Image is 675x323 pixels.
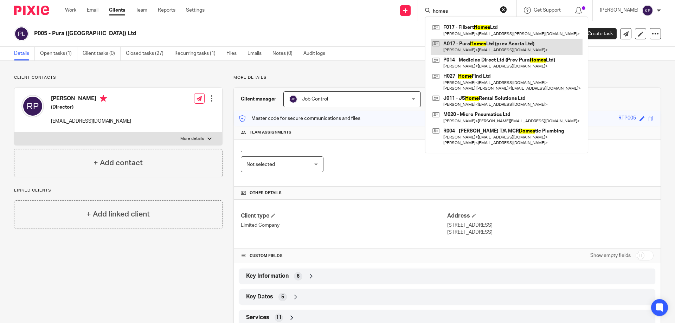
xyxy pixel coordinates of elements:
p: [PERSON_NAME] [600,7,638,14]
span: 11 [276,314,282,321]
a: Settings [186,7,205,14]
span: Get Support [534,8,561,13]
h4: + Add contact [94,157,143,168]
h4: Client type [241,212,447,220]
a: Clients [109,7,125,14]
a: Reports [158,7,175,14]
img: svg%3E [642,5,653,16]
p: More details [233,75,661,80]
p: More details [180,136,204,142]
input: Search [432,8,495,15]
a: Open tasks (1) [40,47,77,60]
img: svg%3E [289,95,297,103]
h4: CUSTOM FIELDS [241,253,447,259]
a: Files [226,47,242,60]
span: Key Dates [246,293,273,301]
a: Team [136,7,147,14]
i: Primary [100,95,107,102]
h2: P005 - Pura ([GEOGRAPHIC_DATA]) Ltd [34,30,459,37]
label: Show empty fields [590,252,631,259]
p: Client contacts [14,75,223,80]
a: Create task [576,28,617,39]
a: Client tasks (0) [83,47,121,60]
span: Job Control [302,97,328,102]
a: Details [14,47,35,60]
p: Limited Company [241,222,447,229]
p: [EMAIL_ADDRESS][DOMAIN_NAME] [51,118,131,125]
p: Linked clients [14,188,223,193]
p: [STREET_ADDRESS] [447,222,654,229]
a: Email [87,7,98,14]
span: Team assignments [250,130,291,135]
span: Other details [250,190,282,196]
img: svg%3E [21,95,44,117]
div: RTP005 [618,115,636,123]
span: 5 [281,293,284,301]
h4: [PERSON_NAME] [51,95,131,104]
span: . [241,148,242,153]
p: [STREET_ADDRESS] [447,229,654,236]
h5: (Director) [51,104,131,111]
span: Services [246,314,269,321]
h4: Address [447,212,654,220]
a: Closed tasks (27) [126,47,169,60]
button: Clear [500,6,507,13]
img: Pixie [14,6,49,15]
a: Emails [247,47,267,60]
span: Not selected [246,162,275,167]
span: Key Information [246,272,289,280]
h4: + Add linked client [86,209,150,220]
a: Audit logs [303,47,330,60]
span: 6 [297,273,300,280]
h3: Client manager [241,96,276,103]
p: Master code for secure communications and files [239,115,360,122]
a: Recurring tasks (1) [174,47,221,60]
img: svg%3E [14,26,29,41]
a: Work [65,7,76,14]
a: Notes (0) [272,47,298,60]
